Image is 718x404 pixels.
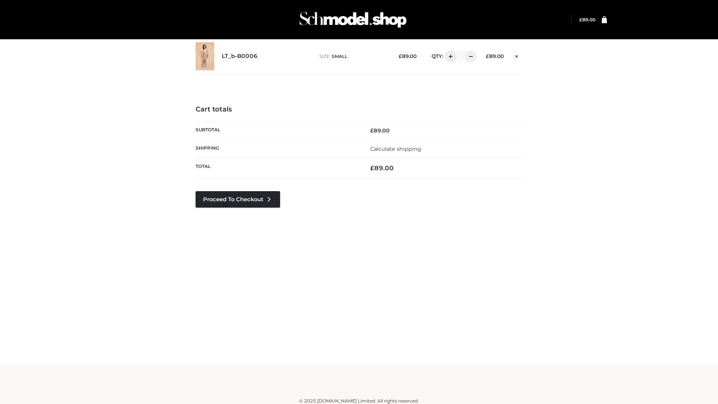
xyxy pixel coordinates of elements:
img: Schmodel Admin 964 [297,5,409,34]
th: Shipping [196,140,359,158]
bdi: 89.00 [370,164,394,172]
bdi: 89.00 [399,53,417,59]
span: £ [370,164,374,172]
h4: Cart totals [196,105,522,114]
bdi: 89.00 [579,17,595,22]
th: Subtotal [196,121,359,140]
a: Remove this item [511,50,522,60]
a: £89.00 [579,17,595,22]
a: Calculate shipping [370,146,421,152]
th: Total [196,158,359,178]
span: SMALL [332,53,347,59]
span: £ [486,53,489,59]
a: Proceed to Checkout [196,191,280,208]
span: £ [579,17,582,22]
div: QTY: [424,50,474,62]
p: size : [319,53,387,60]
bdi: 89.00 [486,53,504,59]
span: £ [370,127,374,134]
a: LT_b-B0006 [222,53,258,60]
span: £ [399,53,402,59]
bdi: 89.00 [370,127,390,134]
